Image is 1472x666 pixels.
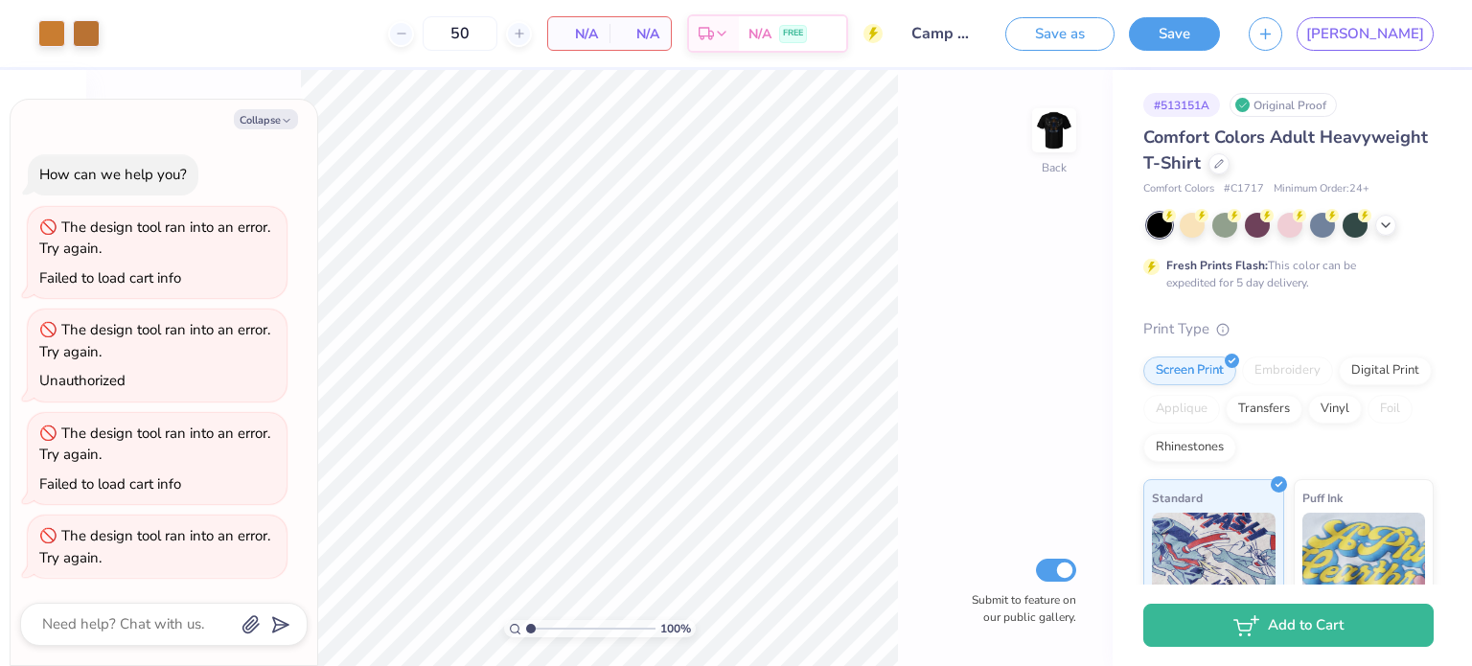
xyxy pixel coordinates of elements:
[39,371,126,390] div: Unauthorized
[961,591,1076,626] label: Submit to feature on our public gallery.
[39,526,270,567] div: The design tool ran into an error. Try again.
[660,620,691,637] span: 100 %
[1224,181,1264,197] span: # C1717
[748,24,771,44] span: N/A
[1005,17,1115,51] button: Save as
[1166,258,1268,273] strong: Fresh Prints Flash:
[1143,318,1434,340] div: Print Type
[1143,356,1236,385] div: Screen Print
[39,218,270,259] div: The design tool ran into an error. Try again.
[560,24,598,44] span: N/A
[1242,356,1333,385] div: Embroidery
[1143,433,1236,462] div: Rhinestones
[1152,513,1276,609] img: Standard
[1274,181,1369,197] span: Minimum Order: 24 +
[1230,93,1337,117] div: Original Proof
[423,16,497,51] input: – –
[39,320,270,361] div: The design tool ran into an error. Try again.
[1143,181,1214,197] span: Comfort Colors
[1143,395,1220,424] div: Applique
[783,27,803,40] span: FREE
[1368,395,1413,424] div: Foil
[897,14,991,53] input: Untitled Design
[1166,257,1402,291] div: This color can be expedited for 5 day delivery.
[1339,356,1432,385] div: Digital Print
[1308,395,1362,424] div: Vinyl
[1042,159,1067,176] div: Back
[39,268,181,287] div: Failed to load cart info
[1143,604,1434,647] button: Add to Cart
[1302,488,1343,508] span: Puff Ink
[1306,23,1424,45] span: [PERSON_NAME]
[1143,126,1428,174] span: Comfort Colors Adult Heavyweight T-Shirt
[621,24,659,44] span: N/A
[39,474,181,494] div: Failed to load cart info
[234,109,298,129] button: Collapse
[1297,17,1434,51] a: [PERSON_NAME]
[1226,395,1302,424] div: Transfers
[39,424,270,465] div: The design tool ran into an error. Try again.
[1035,111,1073,149] img: Back
[1143,93,1220,117] div: # 513151A
[1302,513,1426,609] img: Puff Ink
[1152,488,1203,508] span: Standard
[39,165,187,184] div: How can we help you?
[1129,17,1220,51] button: Save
